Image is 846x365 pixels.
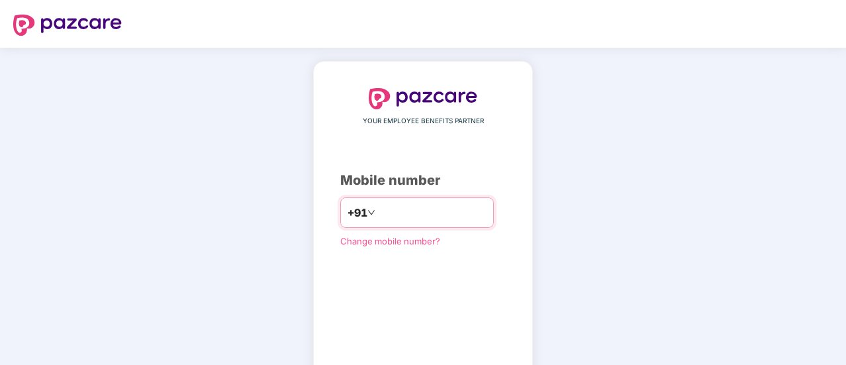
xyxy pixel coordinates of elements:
img: logo [13,15,122,36]
span: +91 [348,205,367,221]
a: Change mobile number? [340,236,440,246]
img: logo [369,88,477,109]
span: YOUR EMPLOYEE BENEFITS PARTNER [363,116,484,127]
span: down [367,209,375,217]
div: Mobile number [340,170,506,191]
